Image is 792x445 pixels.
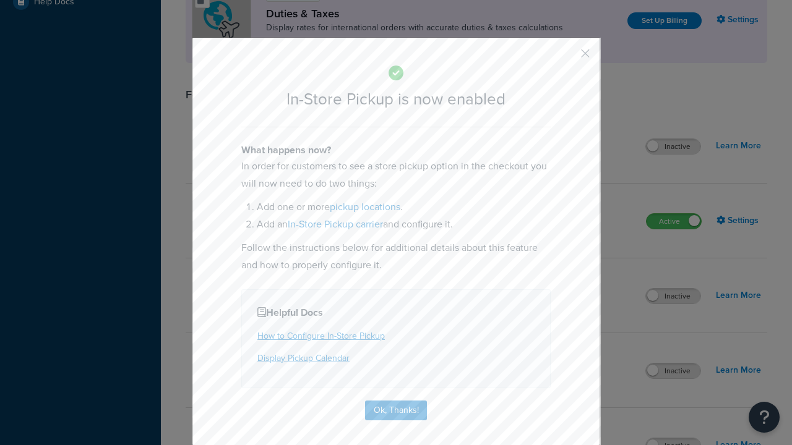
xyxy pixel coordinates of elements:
[241,239,551,274] p: Follow the instructions below for additional details about this feature and how to properly confi...
[241,143,551,158] h4: What happens now?
[257,198,551,216] li: Add one or more .
[257,305,535,320] h4: Helpful Docs
[365,400,427,420] button: Ok, Thanks!
[330,200,400,214] a: pickup locations
[241,158,551,192] p: In order for customers to see a store pickup option in the checkout you will now need to do two t...
[288,217,383,231] a: In-Store Pickup carrier
[257,216,551,233] li: Add an and configure it.
[257,352,350,365] a: Display Pickup Calendar
[241,90,551,108] h2: In-Store Pickup is now enabled
[257,329,385,342] a: How to Configure In-Store Pickup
